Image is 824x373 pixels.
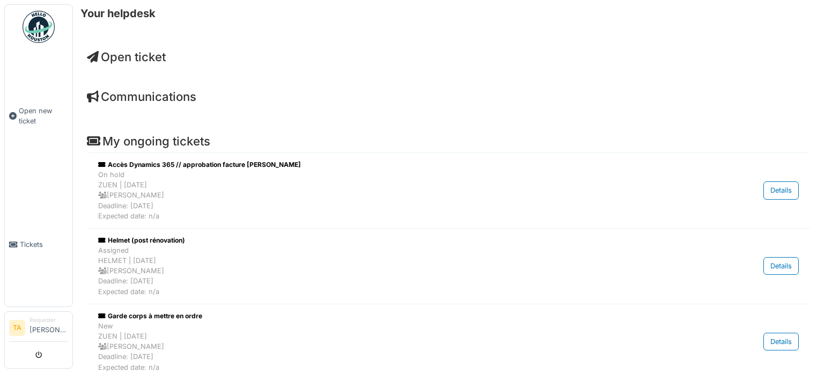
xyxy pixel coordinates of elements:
[19,106,68,126] span: Open new ticket
[98,311,687,321] div: Garde corps à mettre en ordre
[23,11,55,43] img: Badge_color-CXgf-gQk.svg
[87,134,810,148] h4: My ongoing tickets
[98,321,687,372] div: New ZUEN | [DATE] [PERSON_NAME] Deadline: [DATE] Expected date: n/a
[5,183,72,307] a: Tickets
[95,157,801,224] a: Accès Dynamics 365 // approbation facture [PERSON_NAME] On holdZUEN | [DATE] [PERSON_NAME]Deadlin...
[20,239,68,250] span: Tickets
[30,316,68,339] li: [PERSON_NAME]
[9,316,68,342] a: TA Requester[PERSON_NAME]
[763,257,799,275] div: Details
[98,236,687,245] div: Helmet (post rénovation)
[95,233,801,299] a: Helmet (post rénovation) AssignedHELMET | [DATE] [PERSON_NAME]Deadline: [DATE]Expected date: n/a ...
[80,7,156,20] h6: Your helpdesk
[98,170,687,221] div: On hold ZUEN | [DATE] [PERSON_NAME] Deadline: [DATE] Expected date: n/a
[763,181,799,199] div: Details
[87,90,810,104] h4: Communications
[30,316,68,324] div: Requester
[87,50,166,64] a: Open ticket
[5,49,72,183] a: Open new ticket
[763,333,799,350] div: Details
[98,160,687,170] div: Accès Dynamics 365 // approbation facture [PERSON_NAME]
[9,320,25,336] li: TA
[98,245,687,297] div: Assigned HELMET | [DATE] [PERSON_NAME] Deadline: [DATE] Expected date: n/a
